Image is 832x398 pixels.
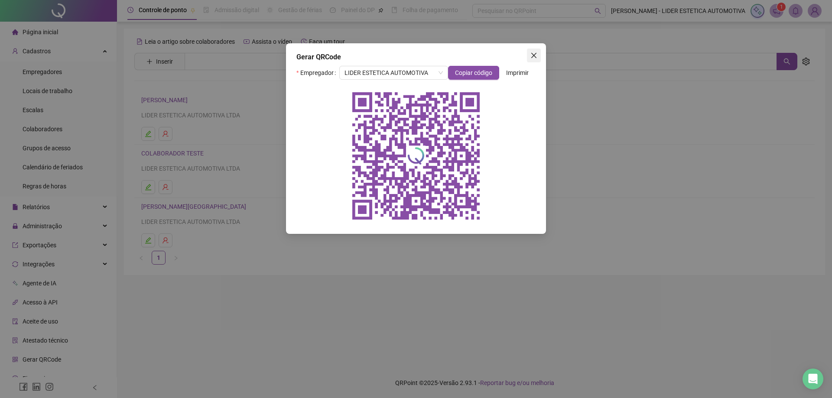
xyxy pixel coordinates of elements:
div: Gerar QRCode [296,52,536,62]
span: Imprimir [506,68,529,78]
span: LIDER ESTETICA AUTOMOTIVA [344,66,443,79]
span: Copiar código [455,68,492,78]
button: Imprimir [499,66,536,80]
label: Empregador [296,66,339,80]
span: close [530,52,537,59]
button: Copiar código [448,66,499,80]
div: Open Intercom Messenger [803,369,823,389]
img: qrcode do empregador [347,87,485,225]
button: Close [527,49,541,62]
